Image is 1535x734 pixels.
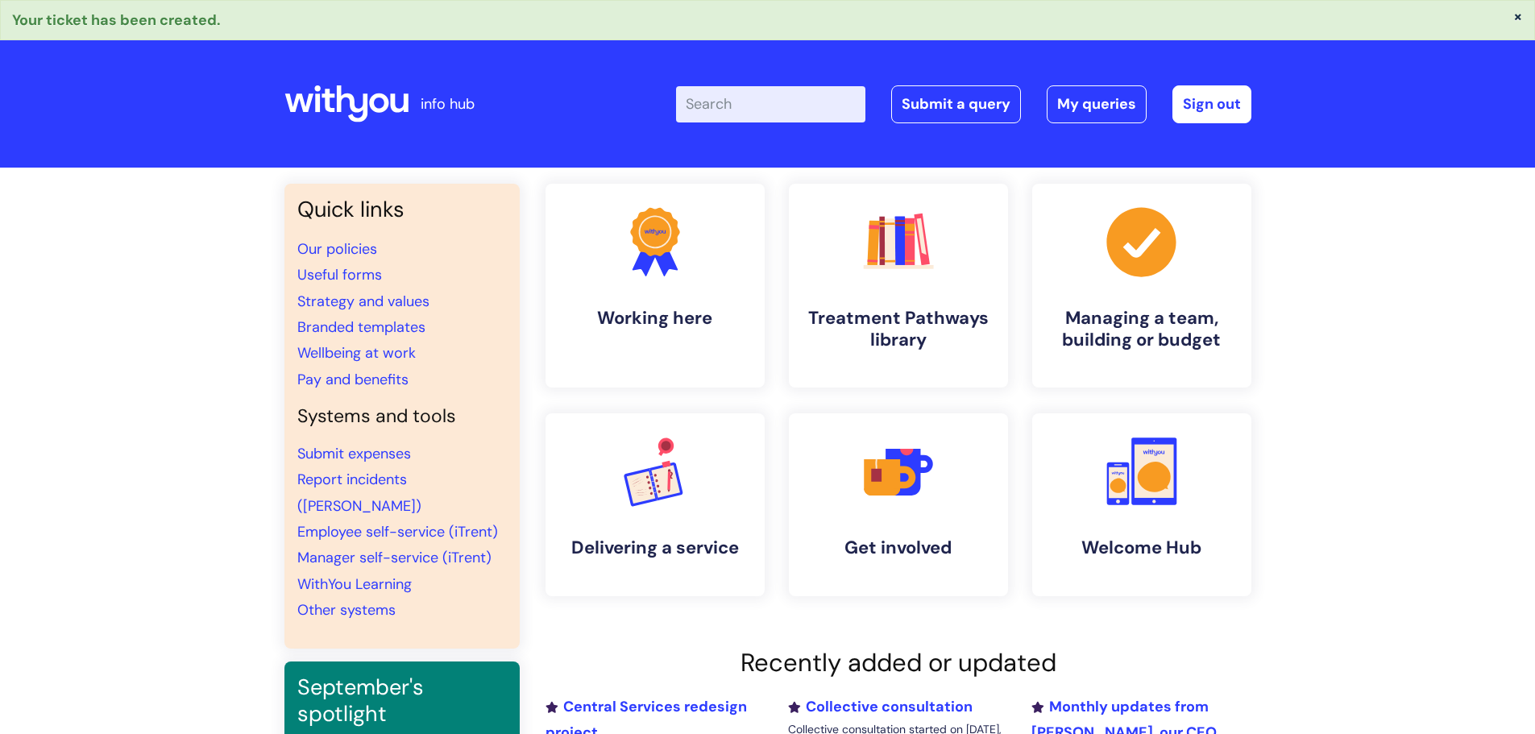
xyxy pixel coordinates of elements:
h3: September's spotlight [297,674,507,727]
a: My queries [1047,85,1147,122]
a: Manager self-service (iTrent) [297,548,492,567]
a: Employee self-service (iTrent) [297,522,498,541]
a: Pay and benefits [297,370,409,389]
a: Branded templates [297,317,425,337]
a: Delivering a service [546,413,765,595]
h4: Treatment Pathways library [802,308,995,350]
p: info hub [421,91,475,117]
div: | - [676,85,1251,122]
a: WithYou Learning [297,574,412,594]
h2: Recently added or updated [546,648,1251,678]
a: Our policies [297,239,377,259]
button: × [1513,9,1523,23]
input: Search [676,86,865,122]
a: Working here [546,184,765,388]
a: Welcome Hub [1032,413,1251,595]
a: Submit a query [891,85,1021,122]
h4: Welcome Hub [1045,537,1238,558]
h4: Working here [558,308,752,329]
a: Report incidents ([PERSON_NAME]) [297,470,421,515]
h4: Get involved [802,537,995,558]
a: Submit expenses [297,444,411,463]
h3: Quick links [297,197,507,222]
a: Wellbeing at work [297,343,416,363]
a: Strategy and values [297,292,429,311]
a: Get involved [789,413,1008,595]
a: Sign out [1172,85,1251,122]
a: Useful forms [297,265,382,284]
h4: Managing a team, building or budget [1045,308,1238,350]
a: Collective consultation [788,697,973,716]
a: Treatment Pathways library [789,184,1008,388]
h4: Delivering a service [558,537,752,558]
a: Other systems [297,600,396,620]
a: Managing a team, building or budget [1032,184,1251,388]
h4: Systems and tools [297,405,507,428]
